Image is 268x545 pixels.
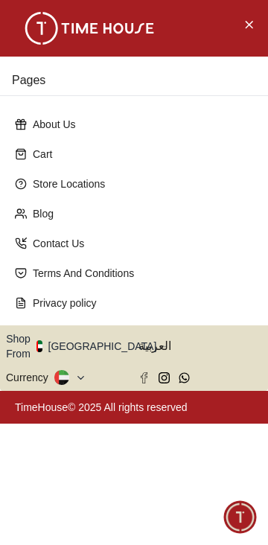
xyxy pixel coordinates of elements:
[138,331,262,361] button: العربية
[159,372,170,383] a: Instagram
[15,12,164,45] img: ...
[33,117,247,132] p: About Us
[138,372,150,383] a: Facebook
[33,176,247,191] p: Store Locations
[138,337,262,355] span: العربية
[15,401,188,413] a: TimeHouse© 2025 All rights reserved
[6,370,54,385] div: Currency
[33,236,247,251] p: Contact Us
[33,266,247,281] p: Terms And Conditions
[237,12,261,36] button: Close Menu
[179,372,190,383] a: Whatsapp
[36,340,42,352] img: United Arab Emirates
[33,296,247,310] p: Privacy policy
[224,501,257,534] div: Chat Widget
[6,331,167,361] button: Shop From[GEOGRAPHIC_DATA]
[33,206,247,221] p: Blog
[33,147,247,162] p: Cart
